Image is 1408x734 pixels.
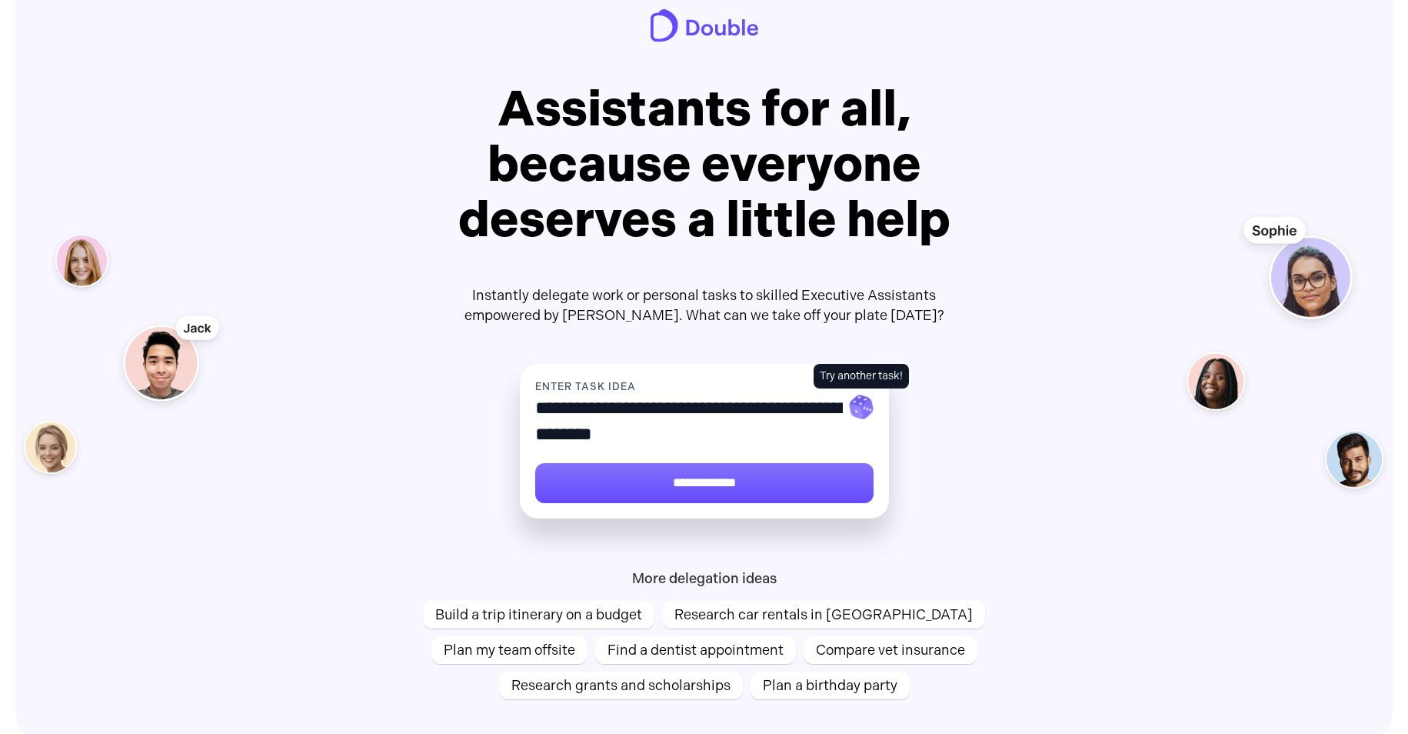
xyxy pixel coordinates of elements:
a: Build a trip itinerary on a budget [423,601,654,629]
a: Plan my team offsite [431,636,587,664]
p: More delegation ideas [632,569,777,589]
p: Research grants and scholarships [511,676,731,696]
p: Plan a birthday party [763,676,897,696]
a: Find a dentist appointment [595,636,796,664]
p: Plan my team offsite [444,640,575,660]
a: Research car rentals in [GEOGRAPHIC_DATA] [662,601,985,629]
div: Try another task! [820,369,903,384]
img: Dice Icon Button [844,389,878,424]
p: Find a dentist appointment [607,640,784,660]
h1: Assistants for all, because everyone deserves a little help [416,81,993,247]
label: enter task idea [535,379,874,395]
p: Build a trip itinerary on a budget [435,605,642,625]
form: Task Form [520,364,889,519]
a: Research grants and scholarships [499,672,743,699]
img: Double Logo [651,9,758,42]
a: Plan a birthday party [751,672,910,699]
a: Compare vet insurance [804,636,977,664]
p: Compare vet insurance [816,640,965,660]
p: Research car rentals in [GEOGRAPHIC_DATA] [674,605,973,625]
p: Instantly delegate work or personal tasks to skilled Executive Assistants empowered by [PERSON_NA... [458,285,950,325]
